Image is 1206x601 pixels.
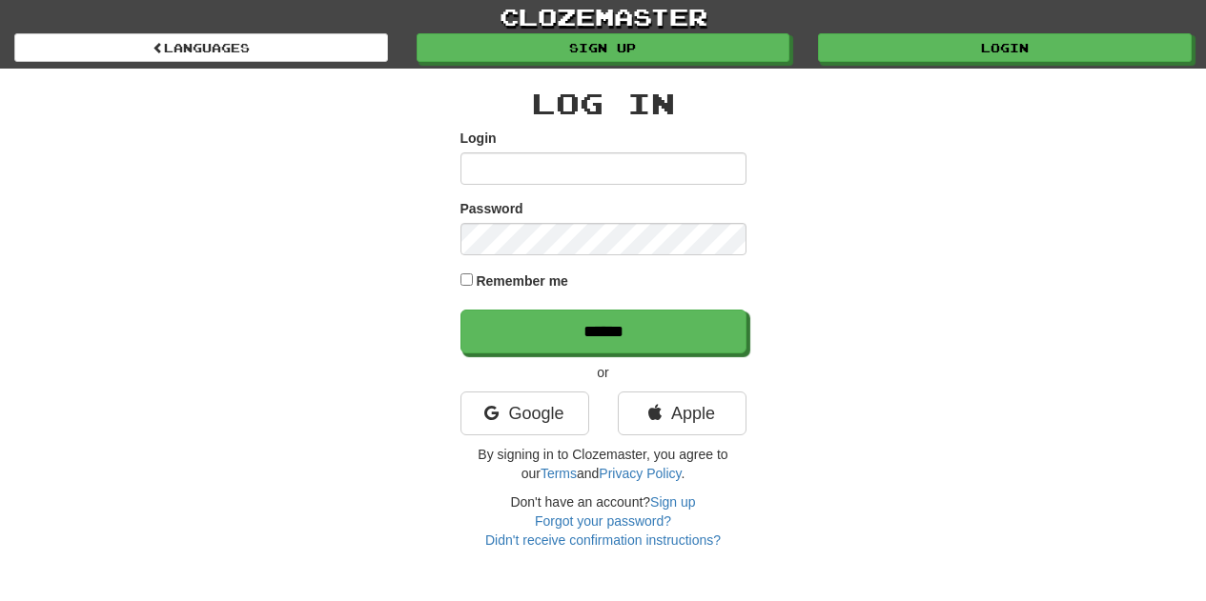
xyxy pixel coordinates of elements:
[541,466,577,481] a: Terms
[460,363,746,382] p: or
[476,271,568,290] label: Remember me
[14,33,388,62] a: Languages
[460,199,523,218] label: Password
[417,33,790,62] a: Sign up
[535,513,671,529] a: Forgot your password?
[460,391,589,435] a: Google
[485,532,721,548] a: Didn't receive confirmation instructions?
[818,33,1192,62] a: Login
[650,494,695,510] a: Sign up
[460,88,746,119] h2: Log In
[460,492,746,550] div: Don't have an account?
[618,391,746,435] a: Apple
[460,129,497,148] label: Login
[460,445,746,483] p: By signing in to Clozemaster, you agree to our and .
[599,466,681,481] a: Privacy Policy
